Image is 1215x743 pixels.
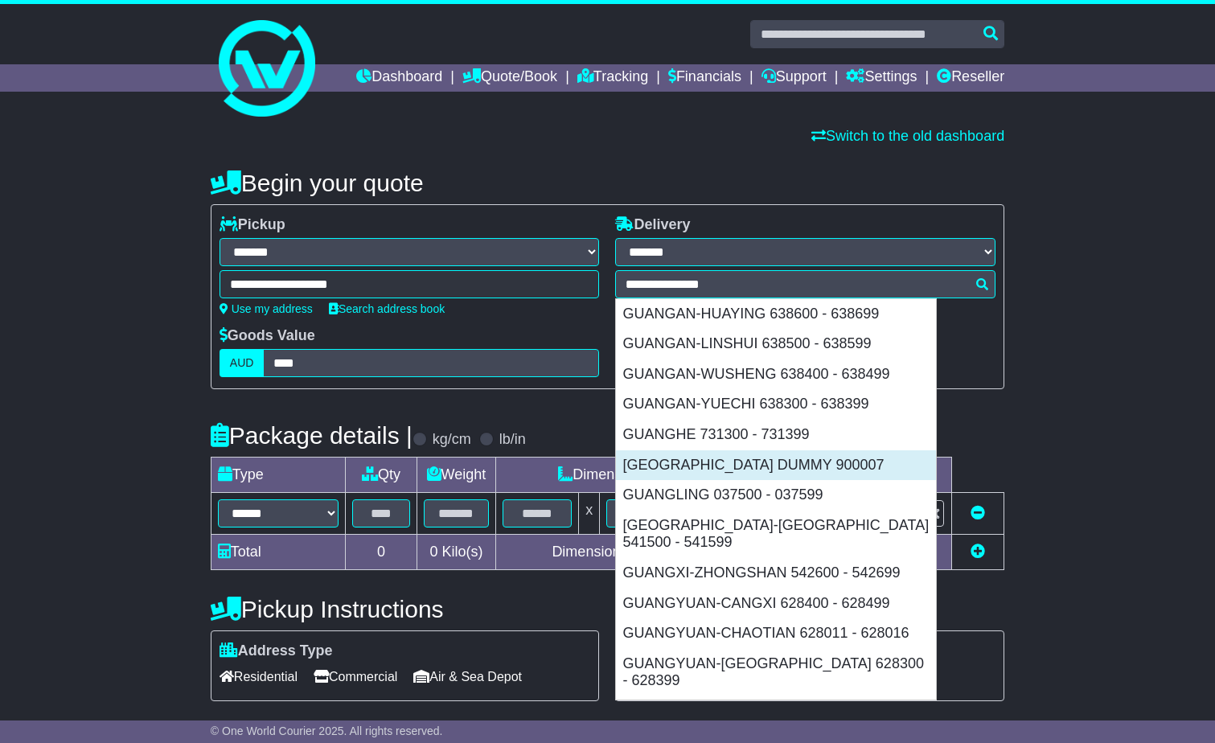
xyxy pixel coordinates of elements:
a: Switch to the old dashboard [811,128,1004,144]
label: Address Type [220,642,333,660]
a: Dashboard [356,64,442,92]
h4: Begin your quote [211,170,1004,196]
td: Total [211,535,345,570]
td: Qty [345,458,417,493]
a: Tracking [577,64,648,92]
div: GUANGAN-LINSHUI 638500 - 638599 [616,329,936,359]
label: Delivery [615,216,690,234]
a: Search address book [329,302,445,315]
td: x [579,493,600,535]
h4: Pickup Instructions [211,596,600,622]
a: Financials [668,64,741,92]
typeahead: Please provide city [615,270,995,298]
span: 0 [429,544,437,560]
td: Weight [417,458,496,493]
div: GUANGAN-WUSHENG 638400 - 638499 [616,359,936,390]
label: Goods Value [220,327,315,345]
div: GUANGAN-HUAYING 638600 - 638699 [616,299,936,330]
div: GUANGYUAN-CHAOTIAN 628011 - 628016 [616,618,936,649]
td: Type [211,458,345,493]
span: Commercial [314,664,397,689]
div: GUANGXI-ZHONGSHAN 542600 - 542699 [616,558,936,589]
span: Air & Sea Depot [413,664,522,689]
a: Quote/Book [462,64,557,92]
h4: Package details | [211,422,413,449]
div: GUANGLING 037500 - 037599 [616,480,936,511]
a: Remove this item [971,505,985,521]
div: [GEOGRAPHIC_DATA]-[GEOGRAPHIC_DATA] 541500 - 541599 [616,511,936,558]
label: AUD [220,349,265,377]
div: [GEOGRAPHIC_DATA] DUMMY 900007 [616,450,936,481]
a: Reseller [937,64,1004,92]
a: Add new item [971,544,985,560]
label: lb/in [499,431,526,449]
td: Kilo(s) [417,535,496,570]
td: Dimensions (L x W x H) [495,458,786,493]
span: Residential [220,664,298,689]
div: GUANGHE 731300 - 731399 [616,420,936,450]
span: © One World Courier 2025. All rights reserved. [211,725,443,737]
label: kg/cm [433,431,471,449]
div: GUANGYUAN-CANGXI 628400 - 628499 [616,589,936,619]
a: Support [761,64,827,92]
a: Use my address [220,302,313,315]
td: 0 [345,535,417,570]
div: GUANGAN-YUECHI 638300 - 638399 [616,389,936,420]
div: GUANGYUAN-[GEOGRAPHIC_DATA] 628300 - 628399 [616,649,936,696]
label: Pickup [220,216,285,234]
td: Dimensions in Centimetre(s) [495,535,786,570]
a: Settings [846,64,917,92]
